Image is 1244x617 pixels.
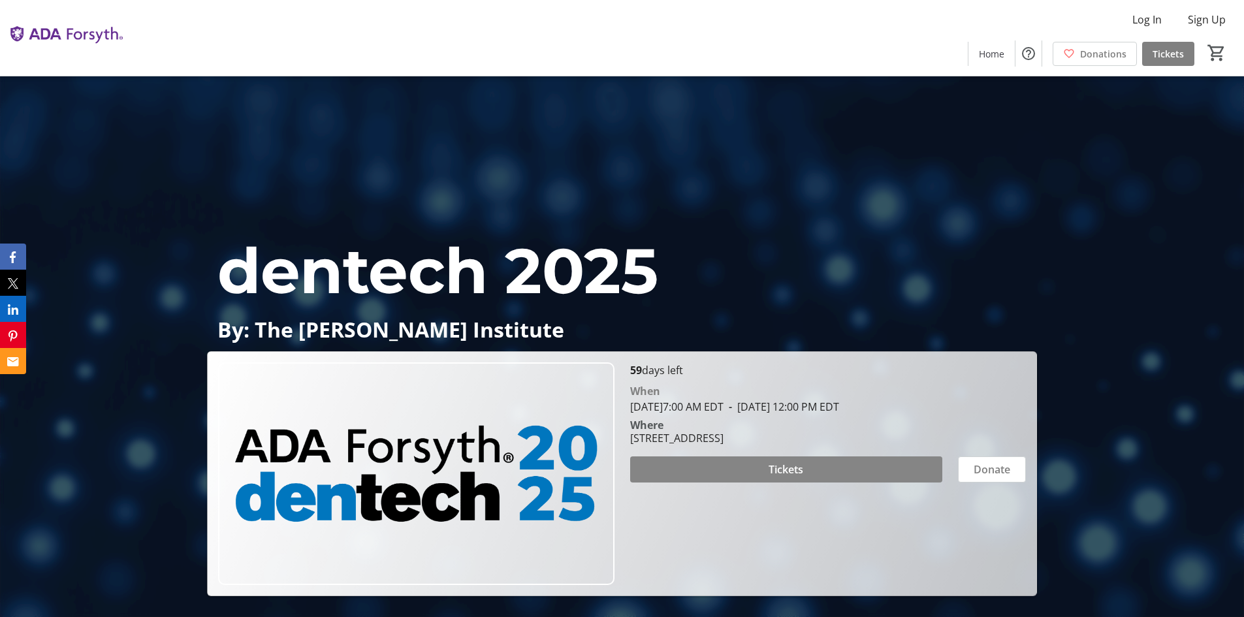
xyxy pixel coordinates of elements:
[630,362,1026,378] p: days left
[1205,41,1228,65] button: Cart
[974,462,1010,477] span: Donate
[1153,47,1184,61] span: Tickets
[217,318,1026,341] p: By: The [PERSON_NAME] Institute
[1015,40,1042,67] button: Help
[217,232,658,309] span: dentech 2025
[630,430,724,446] div: [STREET_ADDRESS]
[724,400,737,414] span: -
[1122,9,1172,30] button: Log In
[630,456,942,483] button: Tickets
[968,42,1015,66] a: Home
[630,400,724,414] span: [DATE] 7:00 AM EDT
[8,5,124,71] img: The ADA Forsyth Institute's Logo
[630,420,663,430] div: Where
[218,362,614,585] img: Campaign CTA Media Photo
[724,400,839,414] span: [DATE] 12:00 PM EDT
[769,462,803,477] span: Tickets
[1053,42,1137,66] a: Donations
[630,383,660,399] div: When
[1142,42,1194,66] a: Tickets
[1080,47,1126,61] span: Donations
[979,47,1004,61] span: Home
[1177,9,1236,30] button: Sign Up
[1132,12,1162,27] span: Log In
[958,456,1026,483] button: Donate
[1188,12,1226,27] span: Sign Up
[630,363,642,377] span: 59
